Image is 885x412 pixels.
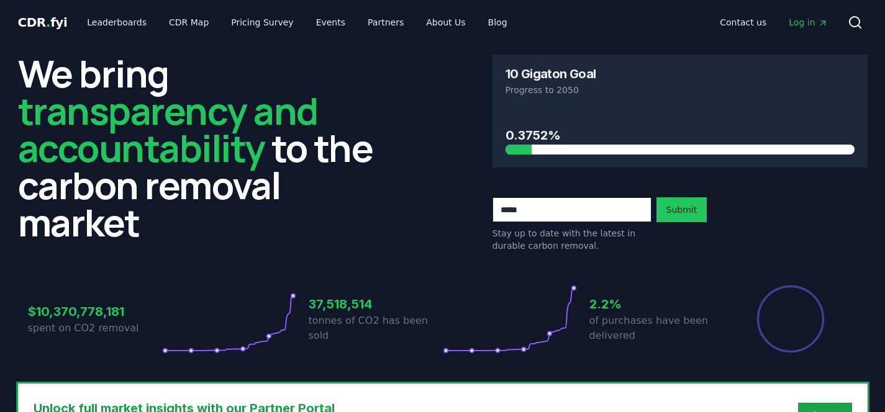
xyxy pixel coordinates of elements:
p: tonnes of CO2 has been sold [309,313,443,343]
p: Progress to 2050 [506,84,855,96]
h3: 0.3752% [506,126,855,145]
a: Partners [358,11,414,34]
a: CDR.fyi [18,14,68,31]
button: Submit [656,197,707,222]
p: spent on CO2 removal [28,321,162,336]
nav: Main [710,11,837,34]
div: Percentage of sales delivered [756,284,825,354]
span: CDR fyi [18,15,68,30]
p: of purchases have been delivered [589,313,724,343]
a: Contact us [710,11,776,34]
a: About Us [416,11,475,34]
a: Leaderboards [77,11,157,34]
h2: We bring to the carbon removal market [18,55,393,241]
h3: 10 Gigaton Goal [506,68,596,80]
a: Blog [478,11,517,34]
h3: 37,518,514 [309,295,443,313]
p: Stay up to date with the latest in durable carbon removal. [492,227,651,252]
nav: Main [77,11,517,34]
h3: 2.2% [589,295,724,313]
span: . [46,15,50,30]
a: Events [306,11,355,34]
a: CDR Map [159,11,219,34]
a: Log in [779,11,837,34]
a: Pricing Survey [221,11,303,34]
h3: $10,370,778,181 [28,302,162,321]
span: transparency and accountability [18,85,318,173]
span: Log in [789,16,827,29]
